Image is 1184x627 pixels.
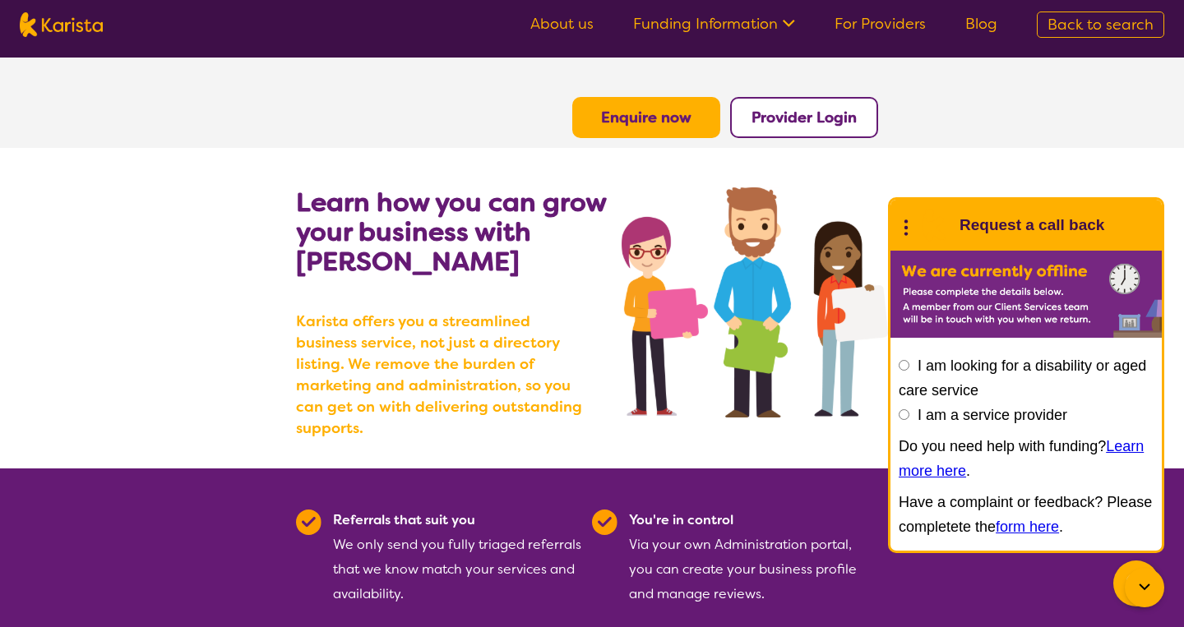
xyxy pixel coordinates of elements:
[1048,15,1154,35] span: Back to search
[752,108,857,127] a: Provider Login
[899,490,1154,539] p: Have a complaint or feedback? Please completete the .
[530,14,594,34] a: About us
[996,519,1059,535] a: form here
[899,357,1146,399] label: I am looking for a disability or aged care service
[633,14,795,34] a: Funding Information
[899,434,1154,483] p: Do you need help with funding? .
[917,209,950,242] img: Karista
[296,185,606,279] b: Learn how you can grow your business with [PERSON_NAME]
[296,311,592,439] b: Karista offers you a streamlined business service, not just a directory listing. We remove the bu...
[918,407,1067,423] label: I am a service provider
[1113,560,1159,606] button: Channel Menu
[333,511,475,528] b: Referrals that suit you
[333,508,582,606] div: We only send you fully triaged referrals that we know match your services and availability.
[601,108,691,127] a: Enquire now
[296,509,321,535] img: Tick
[835,14,926,34] a: For Providers
[629,511,733,528] b: You're in control
[572,97,720,138] button: Enquire now
[20,12,103,37] img: Karista logo
[960,213,1104,237] h1: Request a call back
[592,509,617,535] img: Tick
[965,14,997,34] a: Blog
[622,187,888,417] img: grow your business with Karista
[890,251,1162,338] img: Karista offline chat form to request call back
[730,97,878,138] button: Provider Login
[629,508,878,606] div: Via your own Administration portal, you can create your business profile and manage reviews.
[1037,12,1164,38] a: Back to search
